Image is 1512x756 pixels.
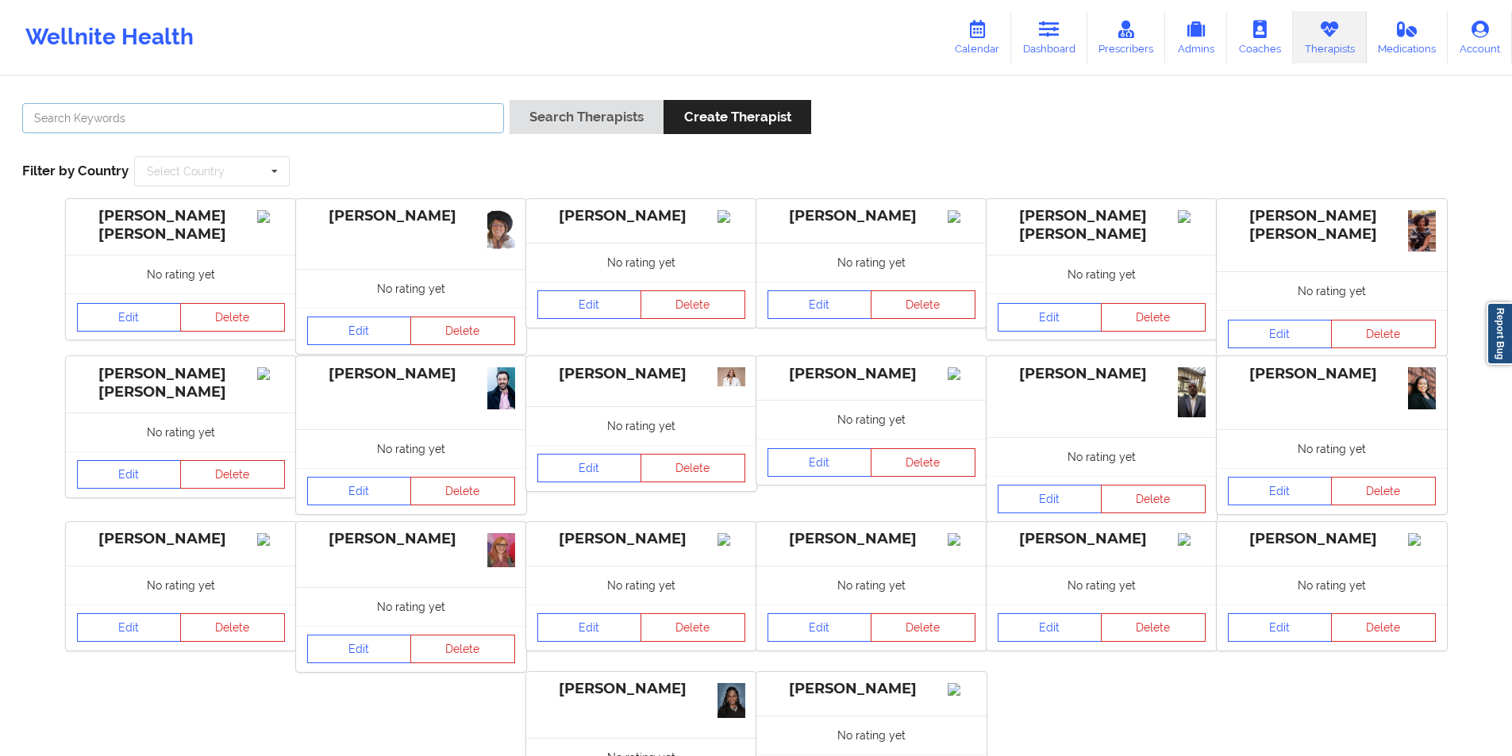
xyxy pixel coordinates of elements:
[1228,365,1436,383] div: [PERSON_NAME]
[987,255,1217,294] div: No rating yet
[718,210,745,223] img: Image%2Fplaceholer-image.png
[1217,429,1447,468] div: No rating yet
[1228,320,1333,348] a: Edit
[768,530,975,548] div: [PERSON_NAME]
[1101,485,1206,513] button: Delete
[537,290,642,319] a: Edit
[998,207,1206,244] div: [PERSON_NAME] [PERSON_NAME]
[998,613,1102,642] a: Edit
[1011,11,1087,63] a: Dashboard
[257,533,285,546] img: Image%2Fplaceholer-image.png
[768,290,872,319] a: Edit
[998,365,1206,383] div: [PERSON_NAME]
[1178,367,1206,416] img: e36cbccc-98cb-4757-b0d1-04f2ab3e38aa_466B2C95-F54D-455D-B733-DCD3041CE473.JPG
[1331,477,1436,505] button: Delete
[77,207,285,244] div: [PERSON_NAME] [PERSON_NAME]
[526,566,756,604] div: No rating yet
[1101,303,1206,332] button: Delete
[987,566,1217,604] div: No rating yet
[1293,11,1367,63] a: Therapists
[526,406,756,445] div: No rating yet
[948,683,975,696] img: Image%2Fplaceholer-image.png
[537,454,642,482] a: Edit
[718,683,745,718] img: d79645c1-10b7-4fc0-ad28-d74f1e2e71a5_image.png
[1408,533,1436,546] img: Image%2Fplaceholer-image.png
[756,400,987,439] div: No rating yet
[756,566,987,604] div: No rating yet
[756,243,987,282] div: No rating yet
[296,429,526,468] div: No rating yet
[943,11,1011,63] a: Calendar
[307,635,412,663] a: Edit
[1331,320,1436,348] button: Delete
[641,613,745,642] button: Delete
[1228,207,1436,244] div: [PERSON_NAME] [PERSON_NAME]
[871,613,975,642] button: Delete
[537,613,642,642] a: Edit
[987,437,1217,476] div: No rating yet
[307,365,515,383] div: [PERSON_NAME]
[1228,477,1333,505] a: Edit
[641,290,745,319] button: Delete
[66,255,296,294] div: No rating yet
[66,566,296,604] div: No rating yet
[1448,11,1512,63] a: Account
[410,477,515,505] button: Delete
[77,460,182,489] a: Edit
[77,365,285,401] div: [PERSON_NAME] [PERSON_NAME]
[307,530,515,548] div: [PERSON_NAME]
[180,613,285,642] button: Delete
[537,680,745,698] div: [PERSON_NAME]
[1228,530,1436,548] div: [PERSON_NAME]
[537,365,745,383] div: [PERSON_NAME]
[664,100,810,134] button: Create Therapist
[768,680,975,698] div: [PERSON_NAME]
[257,210,285,223] img: Image%2Fplaceholer-image.png
[1331,613,1436,642] button: Delete
[180,460,285,489] button: Delete
[526,243,756,282] div: No rating yet
[77,303,182,332] a: Edit
[307,207,515,225] div: [PERSON_NAME]
[768,448,872,477] a: Edit
[871,448,975,477] button: Delete
[1487,302,1512,365] a: Report Bug
[768,613,872,642] a: Edit
[510,100,664,134] button: Search Therapists
[1178,533,1206,546] img: Image%2Fplaceholer-image.png
[537,207,745,225] div: [PERSON_NAME]
[1228,613,1333,642] a: Edit
[1101,613,1206,642] button: Delete
[756,716,987,754] div: No rating yet
[307,317,412,345] a: Edit
[768,365,975,383] div: [PERSON_NAME]
[1217,566,1447,604] div: No rating yet
[296,587,526,626] div: No rating yet
[66,413,296,451] div: No rating yet
[410,317,515,345] button: Delete
[296,269,526,308] div: No rating yet
[77,530,285,548] div: [PERSON_NAME]
[871,290,975,319] button: Delete
[22,163,129,178] span: Filter by Country
[487,367,515,409] img: c62ffc01-112a-45f9-9656-ef8d9545bdf1__MG_0114.jpg
[1178,210,1206,223] img: Image%2Fplaceholer-image.png
[948,367,975,380] img: Image%2Fplaceholer-image.png
[998,530,1206,548] div: [PERSON_NAME]
[487,533,515,567] img: 736d1928-0c43-4548-950f-5f78ce681069_1000009167.jpg
[1408,210,1436,252] img: 3170697c-3906-4437-ba53-a963f7241044_1000002050.jpg
[1227,11,1293,63] a: Coaches
[641,454,745,482] button: Delete
[768,207,975,225] div: [PERSON_NAME]
[998,485,1102,513] a: Edit
[1087,11,1166,63] a: Prescribers
[1408,367,1436,409] img: 1d4329e3-7c27-4b66-a7a3-7deb015c5eb2_10-IMG_6592.jpg
[1165,11,1227,63] a: Admins
[537,530,745,548] div: [PERSON_NAME]
[487,210,515,249] img: b1c200f1-121e-460c-827f-4335d16ec17e_1000076527.png
[77,613,182,642] a: Edit
[948,210,975,223] img: Image%2Fplaceholer-image.png
[948,533,975,546] img: Image%2Fplaceholer-image.png
[1367,11,1449,63] a: Medications
[718,367,745,386] img: 6862f828-a471-4db2-97df-9626b95d9cdc_RWJ03827_(1).jpg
